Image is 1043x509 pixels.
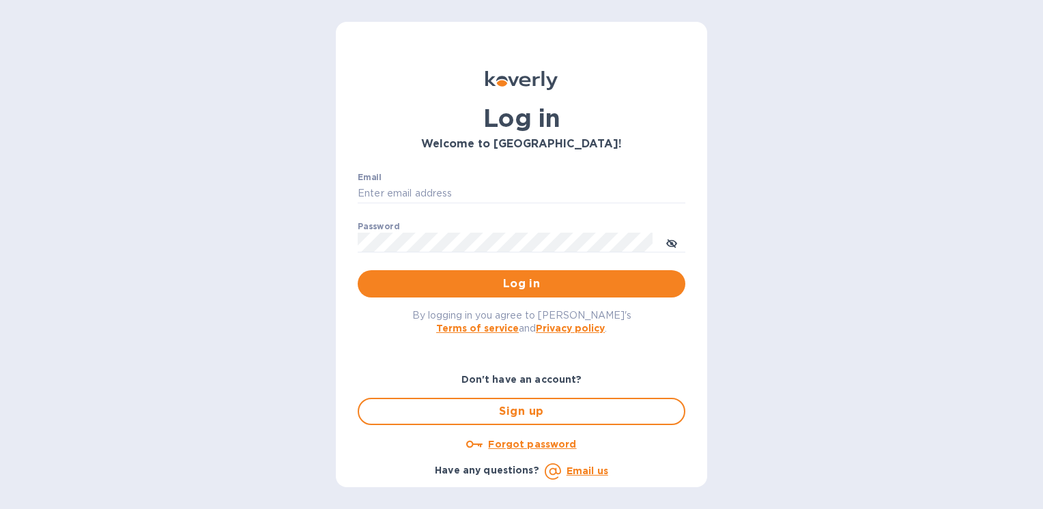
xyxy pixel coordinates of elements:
[436,323,519,334] a: Terms of service
[358,270,685,297] button: Log in
[461,374,582,385] b: Don't have an account?
[358,184,685,204] input: Enter email address
[488,439,576,450] u: Forgot password
[358,104,685,132] h1: Log in
[536,323,605,334] a: Privacy policy
[435,465,539,476] b: Have any questions?
[358,173,382,181] label: Email
[358,222,399,231] label: Password
[567,465,608,476] a: Email us
[658,229,685,256] button: toggle password visibility
[369,276,674,292] span: Log in
[358,398,685,425] button: Sign up
[412,310,631,334] span: By logging in you agree to [PERSON_NAME]'s and .
[358,138,685,151] h3: Welcome to [GEOGRAPHIC_DATA]!
[370,403,673,420] span: Sign up
[485,71,558,90] img: Koverly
